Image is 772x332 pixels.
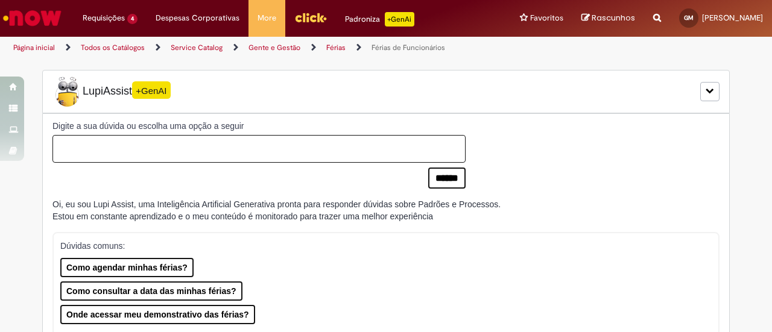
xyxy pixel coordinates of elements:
[1,6,63,30] img: ServiceNow
[530,12,563,24] span: Favoritos
[248,43,300,52] a: Gente e Gestão
[171,43,223,52] a: Service Catalog
[127,14,138,24] span: 4
[385,12,414,27] p: +GenAi
[345,12,414,27] div: Padroniza
[258,12,276,24] span: More
[132,81,171,99] span: +GenAI
[581,13,635,24] a: Rascunhos
[81,43,145,52] a: Todos os Catálogos
[684,14,694,22] span: GM
[372,43,445,52] a: Férias de Funcionários
[294,8,327,27] img: click_logo_yellow_360x200.png
[83,12,125,24] span: Requisições
[60,305,255,324] button: Onde acessar meu demonstrativo das férias?
[60,240,703,252] p: Dúvidas comuns:
[702,13,763,23] span: [PERSON_NAME]
[326,43,346,52] a: Férias
[42,70,730,113] div: LupiLupiAssist+GenAI
[52,198,501,222] div: Oi, eu sou Lupi Assist, uma Inteligência Artificial Generativa pronta para responder dúvidas sobr...
[60,281,242,301] button: Como consultar a data das minhas férias?
[156,12,239,24] span: Despesas Corporativas
[592,12,635,23] span: Rascunhos
[52,77,171,107] span: LupiAssist
[13,43,55,52] a: Página inicial
[9,37,505,59] ul: Trilhas de página
[52,120,466,132] label: Digite a sua dúvida ou escolha uma opção a seguir
[52,77,83,107] img: Lupi
[60,258,194,277] button: Como agendar minhas férias?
